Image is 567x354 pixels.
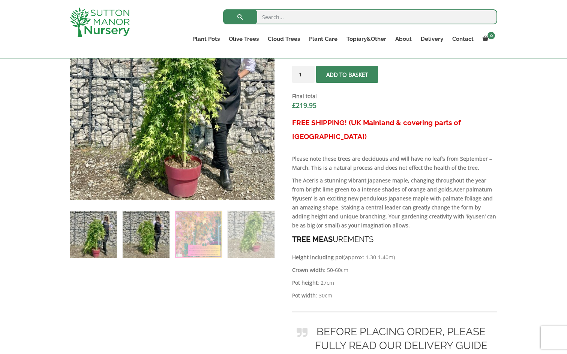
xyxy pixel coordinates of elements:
[223,9,497,24] input: Search...
[292,101,316,110] bdi: 219.95
[292,266,324,273] strong: Crown width
[292,92,497,101] dt: Final total
[292,177,486,193] b: is a stunning vibrant Japanese maple, changing throughout the year from bright lime green to a in...
[263,34,304,44] a: Cloud Trees
[123,211,169,258] img: Acer Palmatum Ryusen Weeping (Japanese Maple Tree) - Image 2
[292,66,315,83] input: Product quantity
[292,254,343,261] strong: Height including pot
[70,211,117,258] img: Acer Palmatum Ryusen Weeping (Japanese Maple Tree)
[292,266,497,275] p: : 50-60cm
[228,211,274,258] img: Acer Palmatum Ryusen Weeping (Japanese Maple Tree) - Image 4
[478,34,497,44] a: 0
[416,34,448,44] a: Delivery
[292,186,496,229] strong: Acer palmatum ‘Ryusen’ is an exciting new pendulous Japanese maple with palmate foliage and an am...
[175,211,222,258] img: Acer Palmatum Ryusen Weeping (Japanese Maple Tree) - Image 3
[391,34,416,44] a: About
[292,292,316,299] strong: Pot width
[292,291,497,300] p: : 30cm
[292,155,492,171] strong: Please note these trees are deciduous and will have no leaf’s from September – March. This is a n...
[342,34,391,44] a: Topiary&Other
[292,279,318,286] strong: Pot height
[487,32,495,39] span: 0
[292,234,497,245] h4: UREMENTS
[70,7,130,37] img: logo
[292,177,314,184] strong: The Acer
[292,116,497,143] h3: FREE SHIPPING! (UK Mainland & covering parts of [GEOGRAPHIC_DATA])
[316,66,378,83] button: Add to basket
[292,101,296,110] span: £
[292,253,497,262] p: (approx: 1.30-1.40m)
[292,278,497,287] p: : 27cm
[224,34,263,44] a: Olive Trees
[292,235,333,244] strong: TREE MEAS
[448,34,478,44] a: Contact
[304,34,342,44] a: Plant Care
[188,34,224,44] a: Plant Pots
